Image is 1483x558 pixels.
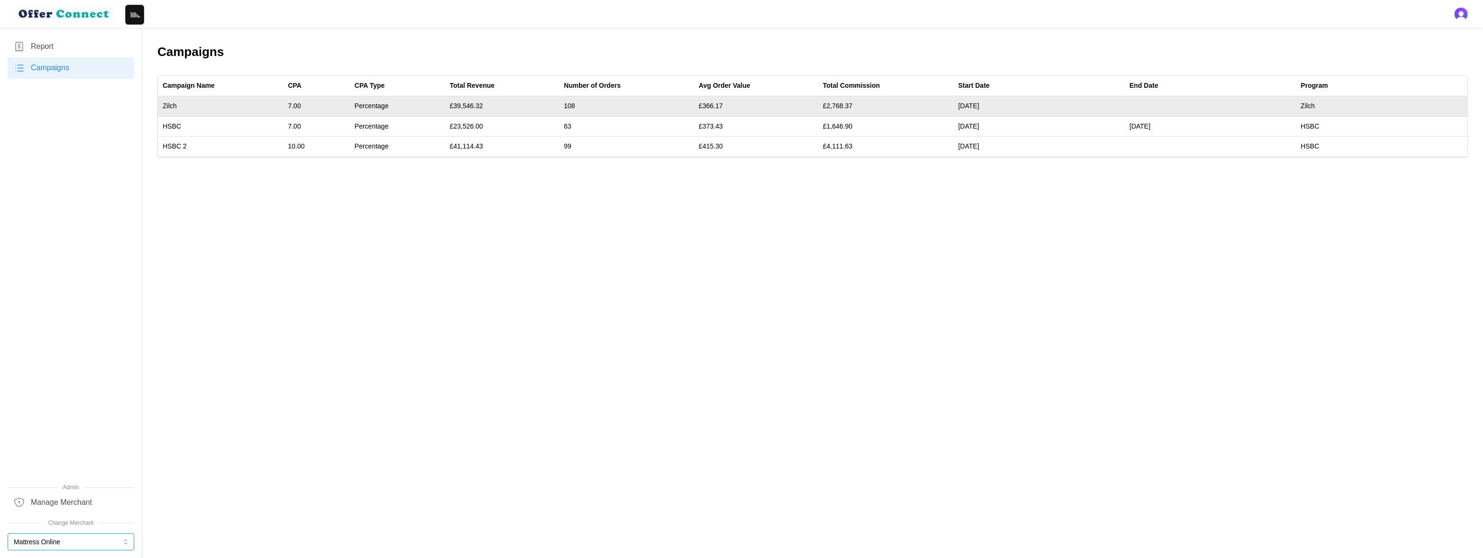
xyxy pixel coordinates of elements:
[158,137,283,157] td: HSBC 2
[694,137,818,157] td: £415.30
[564,81,621,91] div: Number of Orders
[954,96,1125,117] td: [DATE]
[445,137,559,157] td: £41,114.43
[559,116,694,137] td: 63
[954,116,1125,137] td: [DATE]
[1455,8,1468,21] img: 's logo
[158,96,283,117] td: Zilch
[31,41,54,53] span: Report
[8,36,134,57] a: Report
[1125,116,1296,137] td: [DATE]
[8,57,134,79] a: Campaigns
[954,137,1125,157] td: [DATE]
[559,137,694,157] td: 99
[31,62,69,74] span: Campaigns
[694,116,818,137] td: £373.43
[283,96,350,117] td: 7.00
[559,96,694,117] td: 108
[163,81,215,91] div: Campaign Name
[1130,81,1159,91] div: End Date
[445,96,559,117] td: £39,546.32
[283,116,350,137] td: 7.00
[8,492,134,513] a: Manage Merchant
[450,81,495,91] div: Total Revenue
[1455,8,1468,21] button: Open user button
[157,44,1468,60] h2: Campaigns
[355,81,385,91] div: CPA Type
[818,96,954,117] td: £2,768.37
[15,6,114,22] img: loyalBe Logo
[818,137,954,157] td: £4,111.63
[699,81,750,91] div: Avg Order Value
[694,96,818,117] td: £366.17
[350,137,445,157] td: Percentage
[288,81,302,91] div: CPA
[158,116,283,137] td: HSBC
[818,116,954,137] td: £1,646.90
[1296,96,1467,117] td: Zilch
[8,533,134,550] button: Mattress Online
[1301,81,1328,91] div: Program
[1296,116,1467,137] td: HSBC
[8,519,134,528] span: Change Merchant
[8,483,134,492] span: Admin
[958,81,990,91] div: Start Date
[445,116,559,137] td: £23,526.00
[350,96,445,117] td: Percentage
[350,116,445,137] td: Percentage
[823,81,880,91] div: Total Commission
[31,497,92,509] span: Manage Merchant
[283,137,350,157] td: 10.00
[1296,137,1467,157] td: HSBC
